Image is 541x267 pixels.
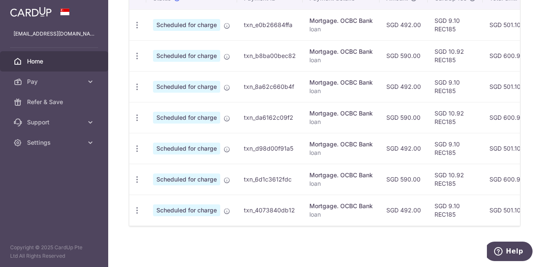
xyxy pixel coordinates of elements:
span: Scheduled for charge [153,204,220,216]
td: SGD 9.10 REC185 [428,9,483,40]
iframe: Opens a widget where you can find more information [487,242,533,263]
div: Mortgage. OCBC Bank [309,171,373,179]
div: Mortgage. OCBC Bank [309,109,373,118]
p: loan [309,179,373,188]
p: loan [309,210,373,219]
span: Pay [27,77,83,86]
div: Mortgage. OCBC Bank [309,17,373,25]
div: Mortgage. OCBC Bank [309,78,373,87]
td: SGD 492.00 [380,9,428,40]
span: Scheduled for charge [153,19,220,31]
td: txn_4073840db12 [237,195,303,226]
div: Mortgage. OCBC Bank [309,202,373,210]
td: SGD 10.92 REC185 [428,164,483,195]
span: Refer & Save [27,98,83,106]
td: SGD 9.10 REC185 [428,195,483,226]
td: SGD 600.92 [483,102,533,133]
td: SGD 590.00 [380,40,428,71]
span: Scheduled for charge [153,173,220,185]
td: txn_6d1c3612fdc [237,164,303,195]
td: txn_da6162c09f2 [237,102,303,133]
td: SGD 492.00 [380,133,428,164]
td: txn_e0b26684ffa [237,9,303,40]
p: loan [309,118,373,126]
td: SGD 9.10 REC185 [428,71,483,102]
td: SGD 590.00 [380,164,428,195]
span: Settings [27,138,83,147]
p: loan [309,87,373,95]
td: SGD 600.92 [483,164,533,195]
div: Mortgage. OCBC Bank [309,140,373,149]
span: Scheduled for charge [153,50,220,62]
p: loan [309,25,373,33]
td: SGD 590.00 [380,102,428,133]
td: txn_d98d00f91a5 [237,133,303,164]
td: SGD 501.10 [483,9,533,40]
span: Scheduled for charge [153,143,220,154]
td: txn_8a62c660b4f [237,71,303,102]
td: SGD 501.10 [483,71,533,102]
span: Scheduled for charge [153,81,220,93]
td: SGD 492.00 [380,71,428,102]
p: loan [309,149,373,157]
td: SGD 501.10 [483,133,533,164]
span: Support [27,118,83,127]
span: Scheduled for charge [153,112,220,124]
p: [EMAIL_ADDRESS][DOMAIN_NAME] [14,30,95,38]
td: SGD 600.92 [483,40,533,71]
div: Mortgage. OCBC Bank [309,47,373,56]
td: SGD 501.10 [483,195,533,226]
td: SGD 492.00 [380,195,428,226]
img: CardUp [10,7,52,17]
td: SGD 10.92 REC185 [428,102,483,133]
td: SGD 9.10 REC185 [428,133,483,164]
td: txn_b8ba00bec82 [237,40,303,71]
p: loan [309,56,373,64]
td: SGD 10.92 REC185 [428,40,483,71]
span: Home [27,57,83,66]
